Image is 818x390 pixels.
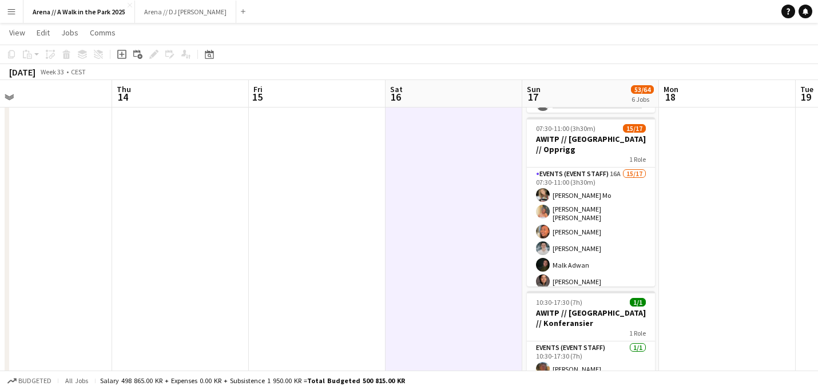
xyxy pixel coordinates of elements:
span: Total Budgeted 500 815.00 KR [307,376,405,385]
a: Comms [85,25,120,40]
span: 53/64 [631,85,654,94]
span: Jobs [61,27,78,38]
span: 1 Role [629,329,646,337]
app-job-card: 07:30-11:00 (3h30m)15/17AWITP // [GEOGRAPHIC_DATA] // Opprigg1 RoleEvents (Event Staff)16A15/1707... [527,117,655,286]
span: 15/17 [623,124,646,133]
span: 18 [662,90,678,104]
span: 17 [525,90,541,104]
button: Arena // A Walk in the Park 2025 [23,1,135,23]
span: 10:30-17:30 (7h) [536,298,582,307]
a: Jobs [57,25,83,40]
span: Budgeted [18,377,51,385]
span: 15 [252,90,263,104]
span: 1/1 [630,298,646,307]
span: 14 [115,90,131,104]
span: Mon [664,84,678,94]
span: 07:30-11:00 (3h30m) [536,124,595,133]
div: CEST [71,67,86,76]
span: Comms [90,27,116,38]
button: Budgeted [6,375,53,387]
div: 6 Jobs [632,95,653,104]
app-job-card: 10:30-17:30 (7h)1/1AWITP // [GEOGRAPHIC_DATA] // Konferansier1 RoleEvents (Event Staff)1/110:30-1... [527,291,655,380]
span: Fri [253,84,263,94]
a: View [5,25,30,40]
a: Edit [32,25,54,40]
div: Salary 498 865.00 KR + Expenses 0.00 KR + Subsistence 1 950.00 KR = [100,376,405,385]
span: All jobs [63,376,90,385]
span: 19 [799,90,813,104]
h3: AWITP // [GEOGRAPHIC_DATA] // Opprigg [527,134,655,154]
span: 16 [388,90,403,104]
span: Tue [800,84,813,94]
span: Sat [390,84,403,94]
span: Edit [37,27,50,38]
span: Thu [117,84,131,94]
button: Arena // DJ [PERSON_NAME] [135,1,236,23]
span: 1 Role [629,155,646,164]
app-card-role: Events (Event Staff)1/110:30-17:30 (7h)[PERSON_NAME] [527,341,655,380]
span: View [9,27,25,38]
div: [DATE] [9,66,35,78]
span: Sun [527,84,541,94]
h3: AWITP // [GEOGRAPHIC_DATA] // Konferansier [527,308,655,328]
span: Week 33 [38,67,66,76]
